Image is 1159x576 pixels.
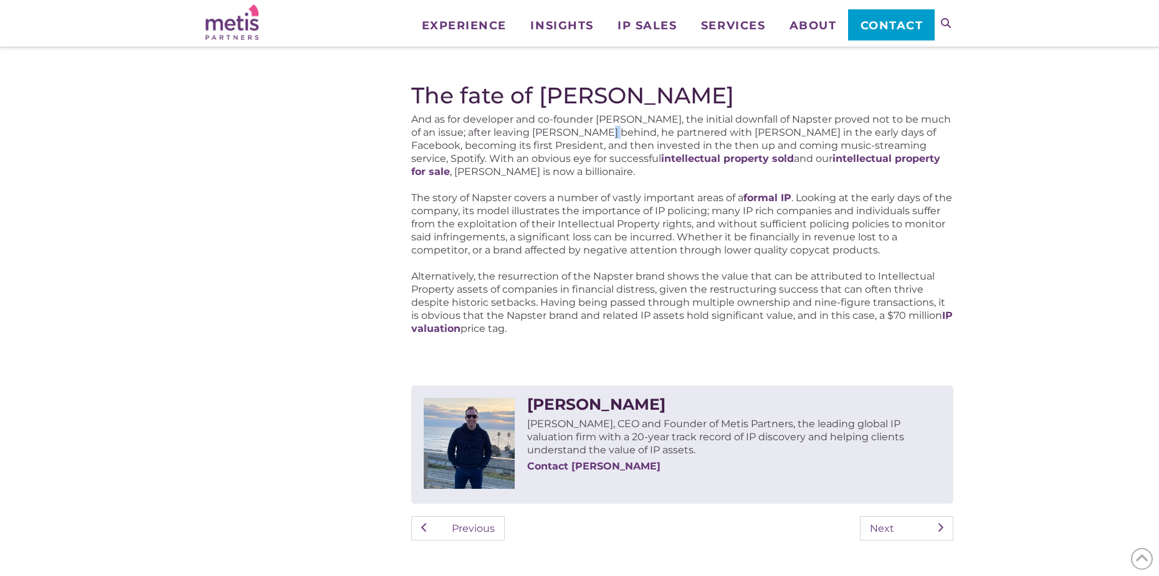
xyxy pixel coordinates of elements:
a: formal IP [743,192,791,204]
p: The story of Napster covers a number of vastly important areas of a . Looking at the early days o... [411,191,953,257]
span: Previous [452,522,495,535]
span: [PERSON_NAME], CEO and Founder of Metis Partners, the leading global IP valuation firm with a 20-... [527,418,904,456]
span: Insights [530,20,593,31]
span: Services [701,20,765,31]
p: Alternatively, the resurrection of the Napster brand shows the value that can be attributed to In... [411,270,953,335]
img: Metis Partners [206,4,259,40]
div: [PERSON_NAME] [527,398,941,411]
span: Experience [422,20,507,31]
a: Next [860,516,953,541]
span: Next [870,522,894,534]
span: Back to Top [1131,548,1153,570]
span: IP Sales [618,20,677,31]
span: About [789,20,837,31]
a: intellectual property sold [661,153,794,164]
a: Contact [PERSON_NAME] [527,460,941,473]
span: Contact [861,20,923,31]
a: Contact [848,9,935,40]
a: Previous [411,516,505,541]
a: IP valuation [411,309,953,334]
a: intellectual property for sale [411,153,940,177]
h2: The fate of [PERSON_NAME] [411,82,953,108]
p: And as for developer and co-founder [PERSON_NAME], the initial downfall of Napster proved not to ... [411,113,953,178]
